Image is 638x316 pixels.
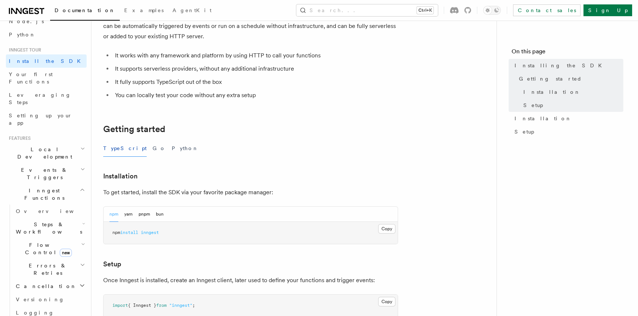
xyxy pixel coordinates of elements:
span: Local Development [6,146,80,160]
span: Getting started [519,75,582,82]
a: Getting started [103,124,165,134]
span: Errors & Retries [13,262,80,277]
span: Your first Functions [9,71,53,85]
a: Documentation [50,2,120,21]
button: yarn [124,207,133,222]
button: Search...Ctrl+K [296,4,438,16]
a: Overview [13,205,87,218]
span: from [156,303,167,308]
a: Versioning [13,293,87,306]
button: npm [109,207,118,222]
a: Python [6,28,87,41]
span: Setup [515,128,534,135]
span: Versioning [16,297,65,302]
span: Events & Triggers [6,166,80,181]
span: Leveraging Steps [9,92,71,105]
span: Inngest tour [6,47,41,53]
span: inngest [141,230,159,235]
span: Logging [16,310,54,316]
a: Install the SDK [6,54,87,68]
a: Leveraging Steps [6,88,87,109]
button: pnpm [139,207,150,222]
span: Cancellation [13,283,77,290]
a: Installation [103,171,137,181]
button: Cancellation [13,280,87,293]
span: AgentKit [172,7,212,13]
button: TypeScript [103,140,147,157]
span: Installation [523,88,581,96]
a: Setup [512,125,623,138]
button: Local Development [6,143,87,163]
button: Events & Triggers [6,163,87,184]
a: Your first Functions [6,68,87,88]
span: Examples [124,7,164,13]
button: Steps & Workflows [13,218,87,238]
li: It supports serverless providers, without any additional infrastructure [113,64,398,74]
a: Installing the SDK [512,59,623,72]
li: It works with any framework and platform by using HTTP to call your functions [113,50,398,61]
span: Setup [523,102,543,109]
button: Copy [378,297,395,306]
span: Node.js [9,18,44,24]
p: The Inngest SDK allows you to write reliable, durable functions in your existing projects increme... [103,11,398,42]
span: Overview [16,208,92,214]
span: install [120,230,138,235]
button: Errors & Retries [13,259,87,280]
li: You can locally test your code without any extra setup [113,90,398,100]
button: Go [153,140,166,157]
span: new [60,249,72,257]
span: ; [192,303,195,308]
a: Sign Up [583,4,632,16]
h4: On this page [512,47,623,59]
button: Flow Controlnew [13,238,87,259]
span: { Inngest } [128,303,156,308]
a: Setup [520,99,623,112]
span: Installing the SDK [515,62,606,69]
span: Inngest Functions [6,187,80,202]
a: Installation [512,112,623,125]
span: npm [112,230,120,235]
kbd: Ctrl+K [417,7,433,14]
button: Inngest Functions [6,184,87,205]
a: Node.js [6,15,87,28]
a: Installation [520,85,623,99]
span: Features [6,135,31,141]
span: import [112,303,128,308]
button: Toggle dark mode [483,6,501,15]
span: Python [9,32,36,38]
a: Setting up your app [6,109,87,129]
span: Installation [515,115,572,122]
span: Flow Control [13,241,81,256]
button: Python [172,140,199,157]
a: AgentKit [168,2,216,20]
a: Examples [120,2,168,20]
li: It fully supports TypeScript out of the box [113,77,398,87]
a: Setup [103,259,121,269]
a: Contact sales [513,4,581,16]
a: Getting started [516,72,623,85]
button: bun [156,207,164,222]
p: To get started, install the SDK via your favorite package manager: [103,187,398,198]
p: Once Inngest is installed, create an Inngest client, later used to define your functions and trig... [103,275,398,285]
span: Install the SDK [9,58,85,64]
button: Copy [378,224,395,234]
span: Setting up your app [9,113,72,126]
span: "inngest" [169,303,192,308]
span: Documentation [55,7,115,13]
span: Steps & Workflows [13,221,82,235]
